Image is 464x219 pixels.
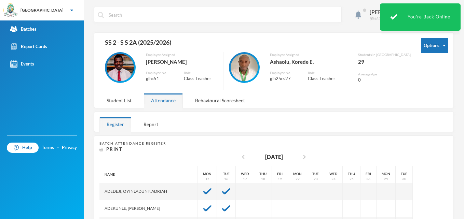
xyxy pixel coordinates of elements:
[314,176,318,181] div: 23
[401,171,407,176] div: Tue
[348,171,355,176] div: Thu
[300,153,309,161] i: chevron_right
[308,75,342,82] div: Class Teacher
[261,176,265,181] div: 18
[329,171,337,176] div: Wed
[99,117,131,132] div: Register
[98,12,104,18] img: search
[223,171,230,176] div: Tue
[270,52,342,57] div: Employee Assigned
[331,176,336,181] div: 24
[7,143,39,153] a: Help
[358,77,411,84] div: 0
[146,75,174,82] div: glhc51
[146,57,218,66] div: [PERSON_NAME]
[57,144,59,151] div: ·
[259,171,267,176] div: Thu
[380,3,461,31] div: You're Back Online
[136,117,165,132] div: Report
[99,183,198,200] div: Adedeji, Oyinladun Nadriah
[265,153,283,161] div: [DATE]
[270,57,342,66] div: Ashaolu, Korede E.
[350,176,354,181] div: 25
[270,70,298,75] div: Employee No.
[366,171,371,176] div: Fri
[62,144,77,151] a: Privacy
[277,171,283,176] div: Fri
[21,7,64,13] div: [GEOGRAPHIC_DATA]
[188,93,252,108] div: Behavioural Scoresheet
[184,70,218,75] div: Role
[184,75,218,82] div: Class Teacher
[106,146,123,152] span: Print
[358,57,411,66] div: 29
[205,176,209,181] div: 15
[146,70,174,75] div: Employee No.
[308,70,342,75] div: Role
[4,4,17,17] img: logo
[421,38,448,53] button: Options
[203,171,211,176] div: Mon
[99,141,166,145] span: Batch Attendance Register
[293,171,302,176] div: Mon
[243,176,247,181] div: 17
[241,171,249,176] div: Wed
[144,93,183,108] div: Attendance
[358,52,411,57] div: Students in [GEOGRAPHIC_DATA]
[370,16,427,21] div: [EMAIL_ADDRESS][DOMAIN_NAME]
[278,176,282,181] div: 19
[10,26,37,33] div: Batches
[99,166,198,183] div: Name
[366,176,370,181] div: 26
[99,200,198,217] div: Adekunle, [PERSON_NAME]
[312,171,319,176] div: Tue
[108,7,338,23] input: Search
[10,43,47,50] div: Report Cards
[10,60,34,68] div: Events
[358,72,411,77] div: Average Age
[296,176,300,181] div: 22
[239,153,247,161] i: chevron_left
[99,38,411,52] div: SS 2 - S S 2A (2025/2026)
[231,54,258,81] img: EMPLOYEE
[146,52,218,57] div: Employee Assigned
[402,176,406,181] div: 30
[270,75,298,82] div: glh25cs27
[384,176,388,181] div: 29
[382,171,390,176] div: Mon
[42,144,54,151] a: Terms
[99,93,139,108] div: Student List
[224,176,228,181] div: 16
[107,54,134,81] img: EMPLOYEE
